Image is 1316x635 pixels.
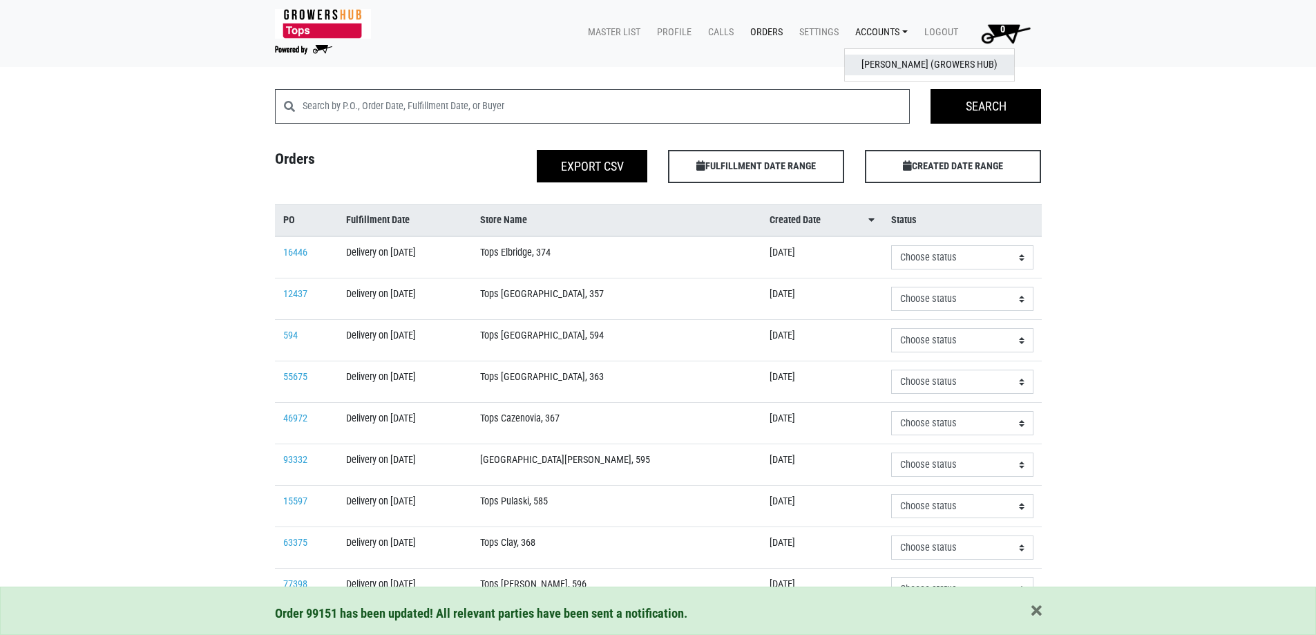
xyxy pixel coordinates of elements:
[283,288,307,300] a: 12437
[761,486,882,527] td: [DATE]
[770,213,821,228] span: Created Date
[739,19,788,46] a: Orders
[283,578,307,590] a: 77398
[338,361,472,403] td: Delivery on [DATE]
[788,19,844,46] a: Settings
[761,444,882,486] td: [DATE]
[761,236,882,278] td: [DATE]
[338,403,472,444] td: Delivery on [DATE]
[472,403,761,444] td: Tops Cazenovia, 367
[646,19,697,46] a: Profile
[975,19,1036,47] img: Cart
[891,213,1033,228] a: Status
[761,569,882,610] td: [DATE]
[283,537,307,549] a: 63375
[1000,23,1005,35] span: 0
[283,213,330,228] a: PO
[931,89,1041,124] input: Search
[480,213,527,228] span: Store Name
[913,19,964,46] a: Logout
[472,444,761,486] td: [GEOGRAPHIC_DATA][PERSON_NAME], 595
[283,413,307,424] a: 46972
[283,495,307,507] a: 15597
[537,150,647,182] button: Export CSV
[472,527,761,569] td: Tops Clay, 368
[865,150,1041,183] span: CREATED DATE RANGE
[844,48,1015,82] div: Accounts
[338,320,472,361] td: Delivery on [DATE]
[338,527,472,569] td: Delivery on [DATE]
[770,213,874,228] a: Created Date
[964,19,1042,47] a: 0
[844,19,913,46] a: Accounts
[338,569,472,610] td: Delivery on [DATE]
[338,278,472,320] td: Delivery on [DATE]
[761,320,882,361] td: [DATE]
[303,89,910,124] input: Search by P.O., Order Date, Fulfillment Date, or Buyer
[761,361,882,403] td: [DATE]
[480,213,753,228] a: Store Name
[265,150,461,178] h4: Orders
[283,213,295,228] span: PO
[275,9,371,39] img: 279edf242af8f9d49a69d9d2afa010fb.png
[472,236,761,278] td: Tops Elbridge, 374
[845,55,1014,75] a: [PERSON_NAME] (Growers Hub)
[275,604,1042,623] div: Order 99151 has been updated! All relevant parties have been sent a notification.
[761,278,882,320] td: [DATE]
[283,330,298,341] a: 594
[472,361,761,403] td: Tops [GEOGRAPHIC_DATA], 363
[338,486,472,527] td: Delivery on [DATE]
[283,371,307,383] a: 55675
[472,486,761,527] td: Tops Pulaski, 585
[472,320,761,361] td: Tops [GEOGRAPHIC_DATA], 594
[338,236,472,278] td: Delivery on [DATE]
[472,278,761,320] td: Tops [GEOGRAPHIC_DATA], 357
[891,213,917,228] span: Status
[472,569,761,610] td: Tops [PERSON_NAME], 596
[346,213,464,228] a: Fulfillment Date
[577,19,646,46] a: Master List
[346,213,410,228] span: Fulfillment Date
[275,45,332,55] img: Powered by Big Wheelbarrow
[338,444,472,486] td: Delivery on [DATE]
[697,19,739,46] a: Calls
[668,150,844,183] span: FULFILLMENT DATE RANGE
[283,454,307,466] a: 93332
[761,403,882,444] td: [DATE]
[283,247,307,258] a: 16446
[761,527,882,569] td: [DATE]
